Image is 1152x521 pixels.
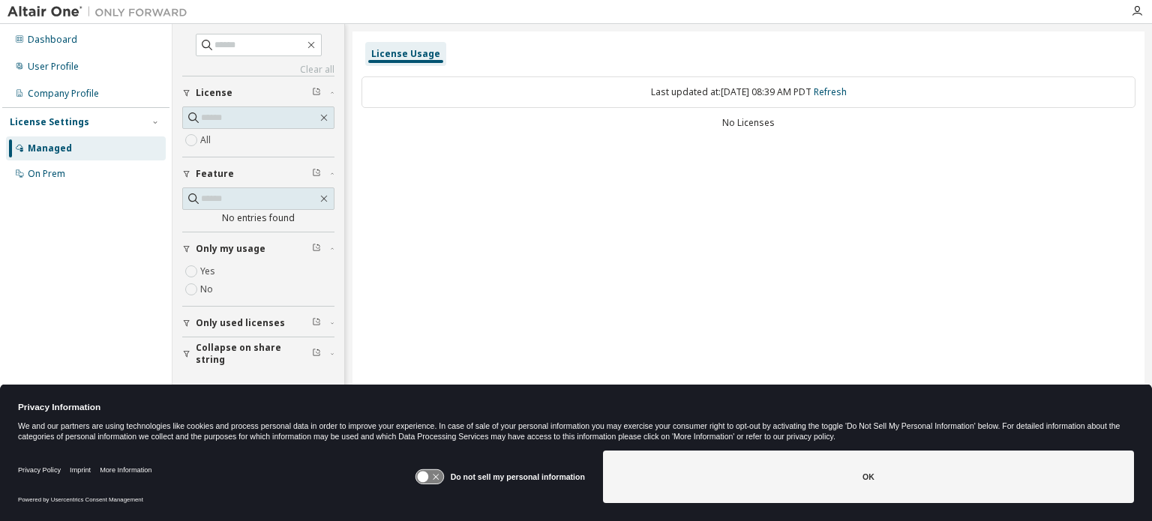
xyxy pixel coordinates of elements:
[814,85,847,98] a: Refresh
[312,168,321,180] span: Clear filter
[196,87,232,99] span: License
[361,76,1135,108] div: Last updated at: [DATE] 08:39 AM PDT
[182,212,334,224] div: No entries found
[28,34,77,46] div: Dashboard
[196,168,234,180] span: Feature
[182,157,334,190] button: Feature
[312,348,321,360] span: Clear filter
[182,337,334,370] button: Collapse on share string
[28,168,65,180] div: On Prem
[312,317,321,329] span: Clear filter
[182,307,334,340] button: Only used licenses
[7,4,195,19] img: Altair One
[28,61,79,73] div: User Profile
[10,116,89,128] div: License Settings
[196,342,312,366] span: Collapse on share string
[28,88,99,100] div: Company Profile
[196,243,265,255] span: Only my usage
[182,64,334,76] a: Clear all
[200,280,216,298] label: No
[182,76,334,109] button: License
[196,317,285,329] span: Only used licenses
[200,262,218,280] label: Yes
[371,48,440,60] div: License Usage
[28,142,72,154] div: Managed
[361,117,1135,129] div: No Licenses
[200,131,214,149] label: All
[182,232,334,265] button: Only my usage
[312,243,321,255] span: Clear filter
[312,87,321,99] span: Clear filter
